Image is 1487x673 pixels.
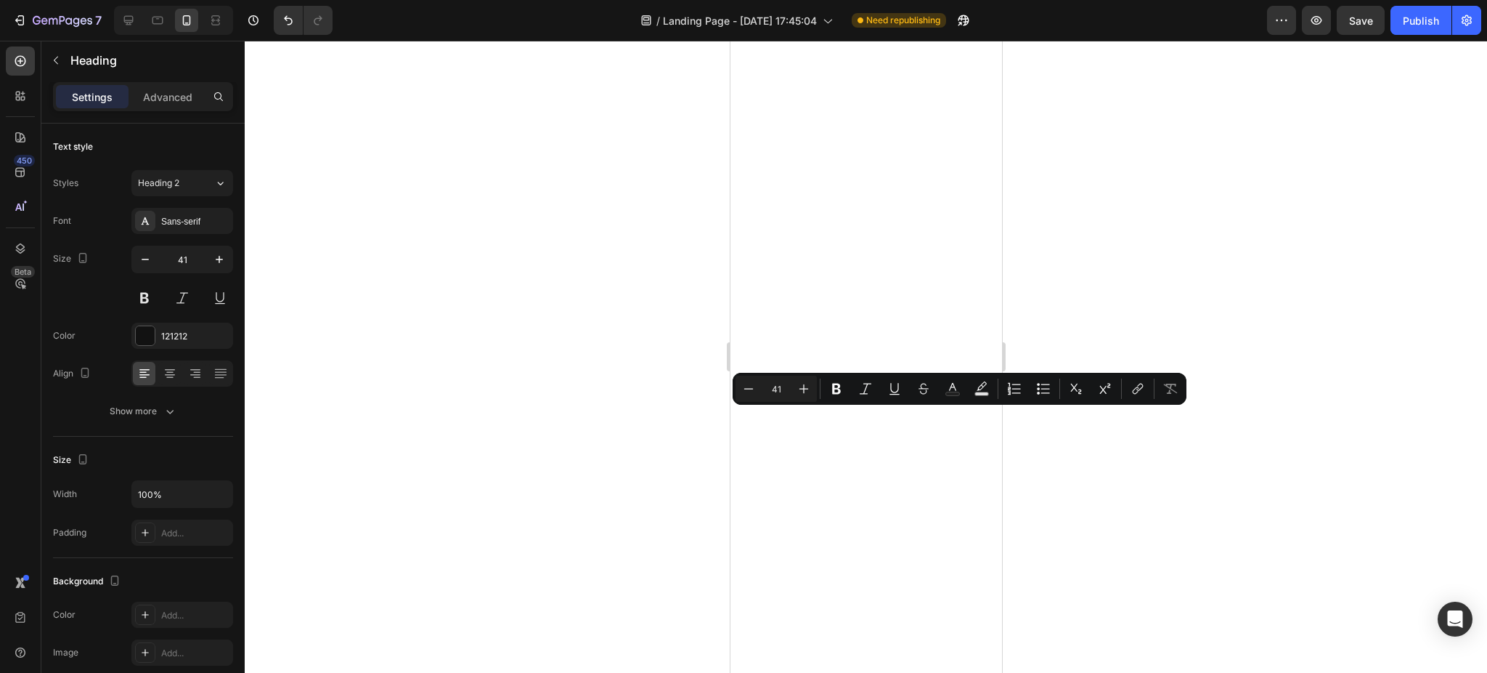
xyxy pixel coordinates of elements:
button: Publish [1390,6,1451,35]
div: Beta [11,266,35,278]
div: Text style [53,140,93,153]
input: Auto [132,481,232,507]
p: 7 [95,12,102,29]
div: Styles [53,177,78,190]
div: Font [53,214,71,227]
div: Add... [161,609,229,622]
p: Heading [70,52,227,69]
div: Background [53,572,123,592]
iframe: Design area [730,41,1002,673]
div: 121212 [161,330,229,343]
div: 450 [14,155,35,166]
span: Landing Page - [DATE] 17:45:04 [663,13,817,28]
div: Show more [110,404,177,419]
div: Image [53,646,78,659]
div: Color [53,608,76,621]
div: Editor contextual toolbar [733,373,1186,405]
div: Publish [1403,13,1439,28]
button: 7 [6,6,108,35]
div: Sans-serif [161,215,229,228]
button: Show more [53,398,233,424]
div: Add... [161,527,229,540]
span: Need republishing [866,14,940,27]
span: Save [1349,15,1373,27]
button: Heading 2 [131,170,233,196]
div: Padding [53,526,86,539]
div: Align [53,364,94,384]
div: Color [53,329,76,342]
span: / [656,13,660,28]
div: Add... [161,647,229,660]
p: Settings [72,89,113,105]
span: Heading 2 [138,177,179,190]
p: Advanced [143,89,192,105]
div: Open Intercom Messenger [1438,602,1472,637]
div: Undo/Redo [274,6,333,35]
div: Size [53,249,91,269]
button: Save [1337,6,1385,35]
div: Size [53,451,91,470]
div: Width [53,488,77,501]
